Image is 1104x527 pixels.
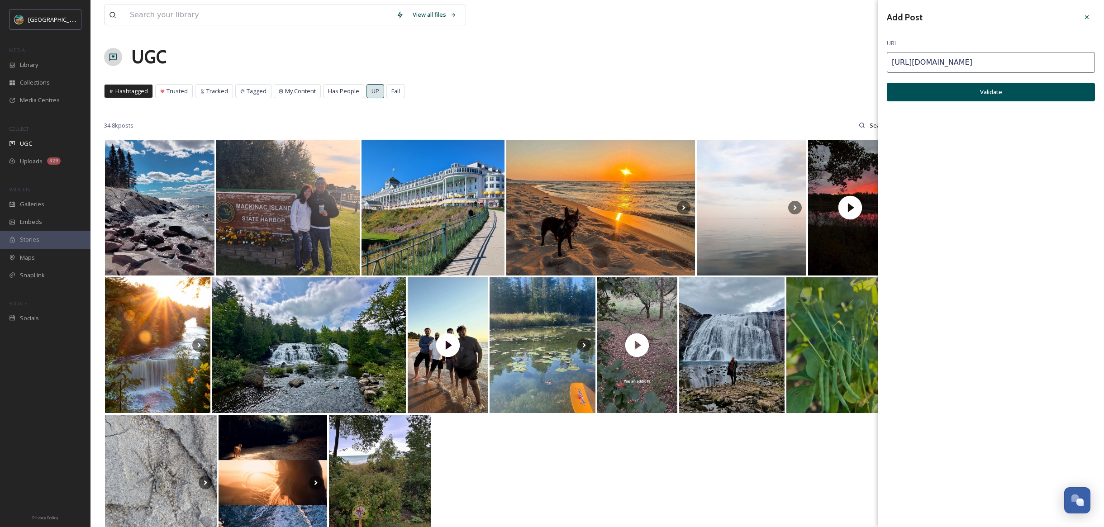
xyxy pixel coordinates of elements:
span: Fall [391,87,400,95]
span: Embeds [20,218,42,226]
span: Uploads [20,157,43,166]
span: MEDIA [9,47,25,53]
span: UP [371,87,379,95]
a: UGC [131,43,167,71]
div: 329 [47,157,61,165]
button: Validate [887,83,1095,101]
img: The beautiful & majestic Lake Superior #lake #lifestyle #majestic #rugged #coastline #nature #nat... [105,140,214,275]
span: SOCIALS [9,300,27,307]
span: COLLECT [9,125,29,132]
img: 8/18/24 #michigan #puremichigan #upperpeninsula #upperpeninsulamichigan #michigansupperpeninsula ... [212,277,406,413]
img: thumbnail [596,277,678,413]
span: URL [887,39,897,47]
h3: Add Post [887,11,923,24]
img: From sunrise over the Straits to quiet corners hidden behind horse-drawn carriages — Mackinac Isl... [216,140,360,275]
img: The season ain’t over till it’s over! Green beans are going off in October 🙃 See you at the hough... [786,277,892,413]
span: Galleries [20,200,44,209]
img: thumbnail [808,140,892,275]
img: thumbnail [407,277,489,413]
img: Snapsea%20Profile.jpg [14,15,24,24]
span: WIDGETS [9,186,30,193]
span: Has People [328,87,359,95]
input: Search [865,116,895,134]
a: Privacy Policy [32,512,58,522]
span: Tracked [206,87,228,95]
span: My Content [285,87,316,95]
span: SnapLink [20,271,45,280]
span: Socials [20,314,39,323]
a: View all files [408,6,461,24]
img: Never gets old #grandhotel #mackinacisland #makeitmackinac #flags #blueskies #porch #historic #ro... [362,140,505,275]
span: [GEOGRAPHIC_DATA][US_STATE] [28,15,116,24]
button: Open Chat [1064,487,1090,513]
span: Collections [20,78,50,87]
span: 34.8k posts [104,121,133,130]
img: This weekend I got to explore the beautiful U.P. With my family and I got to check off a bucket l... [105,277,210,413]
span: Trusted [167,87,188,95]
img: September 28th, with warm fall weather, it was a great afternoon to paddle on Grass River in the ... [490,277,595,413]
span: Hashtagged [115,87,148,95]
span: UGC [20,139,32,148]
img: I prefer my water unsalted! #lakemichigan #latergram [697,140,806,275]
span: Maps [20,253,35,262]
span: Tagged [247,87,266,95]
input: https://www.instagram.com/p/Cp-0BNCLzu8/ [887,52,1095,73]
input: Search your library [125,5,392,25]
span: Library [20,61,38,69]
span: Media Centres [20,96,60,104]
img: Sunset to sunrise on Lake Michigan #camping #sunset #lake #beach #sand #roadtrip #dogsofinstagram... [506,140,695,275]
span: Privacy Policy [32,515,58,521]
img: Iceland is always a good idea 🩵 Das letzte Mal ist fast ein Jahr her. Wird mal wieder Zeit .. #ic... [679,277,785,413]
span: Stories [20,235,39,244]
